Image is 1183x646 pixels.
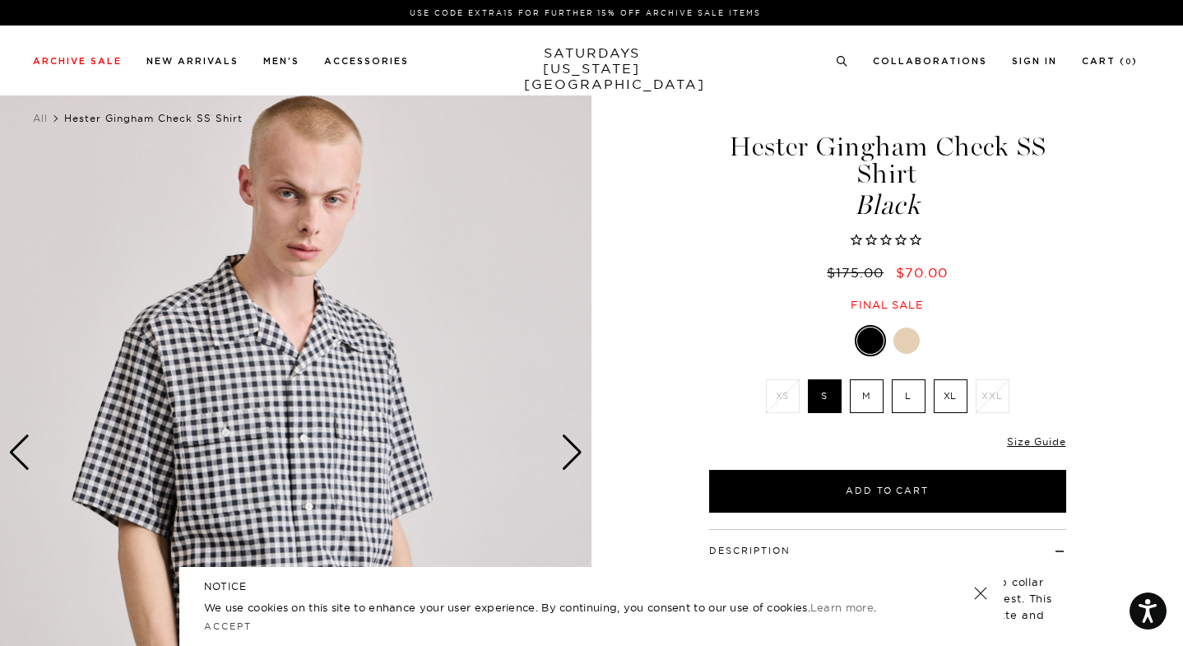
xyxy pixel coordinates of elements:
[1125,58,1132,66] small: 0
[896,264,948,281] span: $70.00
[8,435,30,471] div: Previous slide
[934,379,967,413] label: XL
[146,57,239,66] a: New Arrivals
[808,379,842,413] label: S
[1007,435,1065,448] a: Size Guide
[64,112,243,124] span: Hester Gingham Check SS Shirt
[263,57,299,66] a: Men's
[707,298,1069,312] div: Final sale
[204,599,921,616] p: We use cookies on this site to enhance your user experience. By continuing, you consent to our us...
[892,379,926,413] label: L
[709,546,791,555] button: Description
[709,470,1066,513] button: Add to Cart
[827,264,890,281] del: $175.00
[33,57,122,66] a: Archive Sale
[707,232,1069,249] span: Rated 0.0 out of 5 stars 0 reviews
[561,435,583,471] div: Next slide
[873,57,987,66] a: Collaborations
[204,620,252,632] a: Accept
[1012,57,1057,66] a: Sign In
[707,133,1069,219] h1: Hester Gingham Check SS Shirt
[850,379,884,413] label: M
[33,112,48,124] a: All
[707,192,1069,219] span: Black
[810,601,874,614] a: Learn more
[524,45,660,92] a: SATURDAYS[US_STATE][GEOGRAPHIC_DATA]
[204,579,979,594] h5: NOTICE
[1082,57,1138,66] a: Cart (0)
[39,7,1131,19] p: Use Code EXTRA15 for Further 15% Off Archive Sale Items
[324,57,409,66] a: Accessories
